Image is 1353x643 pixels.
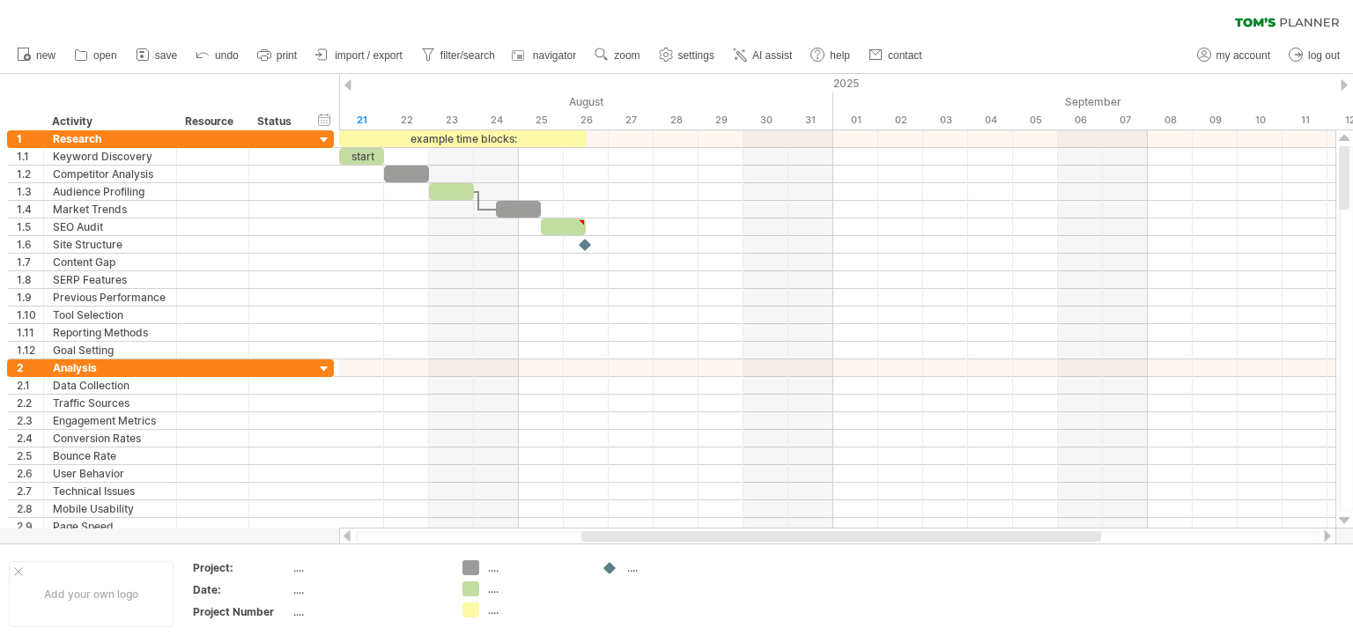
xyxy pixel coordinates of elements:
[678,49,714,62] span: settings
[17,236,43,253] div: 1.6
[1193,111,1238,129] div: Tuesday, 9 September 2025
[311,44,408,67] a: import / export
[193,582,290,597] div: Date:
[1148,111,1193,129] div: Monday, 8 September 2025
[17,412,43,429] div: 2.3
[53,377,167,394] div: Data Collection
[564,111,609,129] div: Tuesday, 26 August 2025
[293,582,441,597] div: ....
[155,49,177,62] span: save
[191,44,244,67] a: undo
[888,49,922,62] span: contact
[193,604,290,619] div: Project Number
[17,359,43,376] div: 2
[53,483,167,499] div: Technical Issues
[53,289,167,306] div: Previous Performance
[293,560,441,575] div: ....
[53,518,167,535] div: Page Speed
[752,49,792,62] span: AI assist
[830,49,850,62] span: help
[17,289,43,306] div: 1.9
[788,111,833,129] div: Sunday, 31 August 2025
[257,113,296,130] div: Status
[9,561,174,627] div: Add your own logo
[53,130,167,147] div: Research
[53,148,167,165] div: Keyword Discovery
[185,113,239,130] div: Resource
[699,111,743,129] div: Friday, 29 August 2025
[17,201,43,218] div: 1.4
[614,49,640,62] span: zoom
[833,111,878,129] div: Monday, 1 September 2025
[335,49,403,62] span: import / export
[806,44,855,67] a: help
[474,111,519,129] div: Sunday, 24 August 2025
[53,201,167,218] div: Market Trends
[17,218,43,235] div: 1.5
[53,359,167,376] div: Analysis
[53,465,167,482] div: User Behavior
[12,44,61,67] a: new
[440,49,495,62] span: filter/search
[17,395,43,411] div: 2.2
[131,44,182,67] a: save
[70,44,122,67] a: open
[17,500,43,517] div: 2.8
[53,395,167,411] div: Traffic Sources
[17,342,43,358] div: 1.12
[17,148,43,165] div: 1.1
[17,183,43,200] div: 1.3
[1308,49,1340,62] span: log out
[53,271,167,288] div: SERP Features
[53,412,167,429] div: Engagement Metrics
[654,44,720,67] a: settings
[533,49,576,62] span: navigator
[277,49,297,62] span: print
[1103,111,1148,129] div: Sunday, 7 September 2025
[509,44,581,67] a: navigator
[339,148,384,165] div: start
[488,581,584,596] div: ....
[93,49,117,62] span: open
[53,447,167,464] div: Bounce Rate
[429,111,474,129] div: Saturday, 23 August 2025
[1193,44,1275,67] a: my account
[339,130,587,147] div: example time blocks:
[1238,111,1283,129] div: Wednesday, 10 September 2025
[17,130,43,147] div: 1
[1216,49,1270,62] span: my account
[417,44,500,67] a: filter/search
[53,342,167,358] div: Goal Setting
[53,183,167,200] div: Audience Profiling
[53,254,167,270] div: Content Gap
[743,111,788,129] div: Saturday, 30 August 2025
[627,560,723,575] div: ....
[488,560,584,575] div: ....
[923,111,968,129] div: Wednesday, 3 September 2025
[17,430,43,447] div: 2.4
[384,111,429,129] div: Friday, 22 August 2025
[17,377,43,394] div: 2.1
[1284,44,1345,67] a: log out
[1283,111,1327,129] div: Thursday, 11 September 2025
[17,324,43,341] div: 1.11
[488,602,584,617] div: ....
[17,465,43,482] div: 2.6
[17,483,43,499] div: 2.7
[654,111,699,129] div: Thursday, 28 August 2025
[590,44,645,67] a: zoom
[519,111,564,129] div: Monday, 25 August 2025
[1013,111,1058,129] div: Friday, 5 September 2025
[968,111,1013,129] div: Thursday, 4 September 2025
[215,49,239,62] span: undo
[17,447,43,464] div: 2.5
[728,44,797,67] a: AI assist
[17,518,43,535] div: 2.9
[53,500,167,517] div: Mobile Usability
[52,113,166,130] div: Activity
[36,49,55,62] span: new
[864,44,928,67] a: contact
[17,166,43,182] div: 1.2
[193,560,290,575] div: Project:
[53,236,167,253] div: Site Structure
